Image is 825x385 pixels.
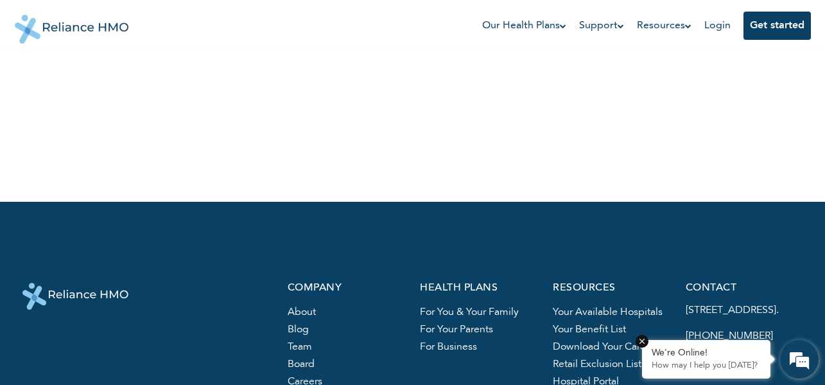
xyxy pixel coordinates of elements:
p: health plans [420,283,537,294]
button: Get started [743,12,811,40]
a: Login [704,21,731,31]
a: Download your care app [553,342,668,352]
span: We're online! [74,123,177,253]
a: For business [420,342,477,352]
div: Chat with us now [67,72,216,89]
div: We're Online! [652,348,761,359]
a: board [288,359,315,370]
p: contact [686,283,803,294]
a: About [288,307,316,318]
a: Resources [637,18,691,33]
textarea: Type your message and hit 'Enter' [6,274,245,319]
div: FAQs [126,319,245,359]
p: company [288,283,405,294]
a: Retail exclusion list [553,359,641,370]
a: Your benefit list [553,325,626,335]
a: Support [579,18,624,33]
a: [STREET_ADDRESS]. [686,305,779,316]
img: Reliance HMO's Logo [15,5,129,44]
a: For you & your family [420,307,519,318]
p: resources [553,283,670,294]
div: Minimize live chat window [211,6,241,37]
a: [PHONE_NUMBER] [686,331,773,341]
a: Our Health Plans [482,18,566,33]
img: logo-white.svg [22,283,128,310]
a: For your parents [420,325,493,335]
p: How may I help you today? [652,361,761,371]
a: blog [288,325,309,335]
a: [EMAIL_ADDRESS][DOMAIN_NAME] [686,357,771,380]
img: d_794563401_company_1708531726252_794563401 [24,64,52,96]
span: Conversation [6,342,126,351]
a: team [288,342,312,352]
a: Your available hospitals [553,307,663,318]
